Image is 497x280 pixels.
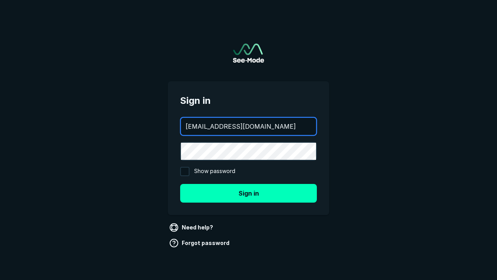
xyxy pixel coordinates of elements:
[194,167,235,176] span: Show password
[168,221,216,234] a: Need help?
[168,237,233,249] a: Forgot password
[180,94,317,108] span: Sign in
[181,118,316,135] input: your@email.com
[233,44,264,63] a: Go to sign in
[233,44,264,63] img: See-Mode Logo
[180,184,317,203] button: Sign in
